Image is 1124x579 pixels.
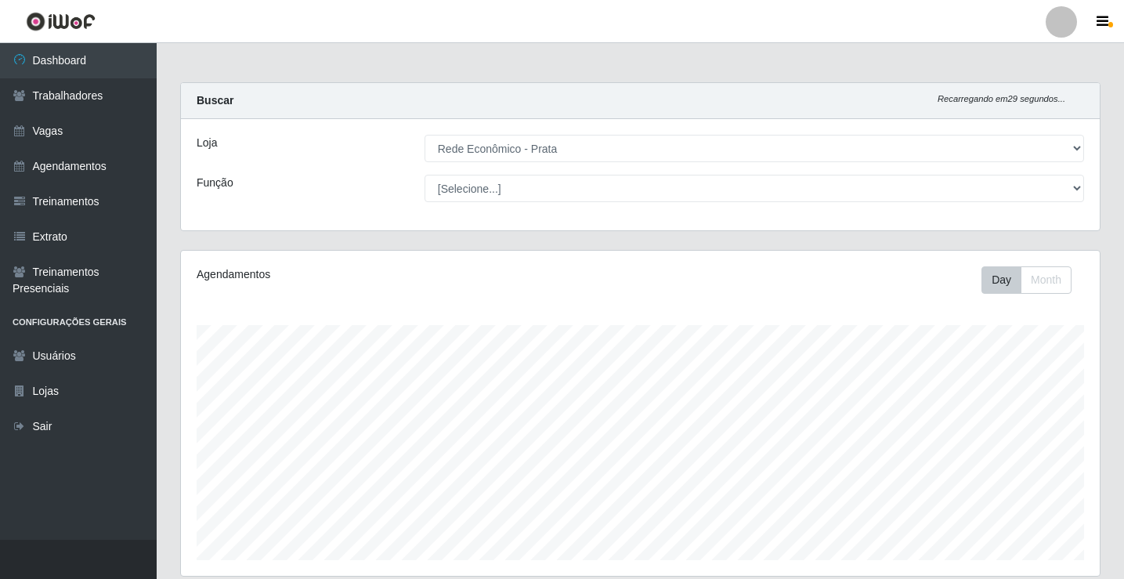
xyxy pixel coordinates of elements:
[981,266,1021,294] button: Day
[981,266,1084,294] div: Toolbar with button groups
[197,266,553,283] div: Agendamentos
[1021,266,1072,294] button: Month
[26,12,96,31] img: CoreUI Logo
[938,94,1065,103] i: Recarregando em 29 segundos...
[197,94,233,107] strong: Buscar
[197,135,217,151] label: Loja
[197,175,233,191] label: Função
[981,266,1072,294] div: First group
